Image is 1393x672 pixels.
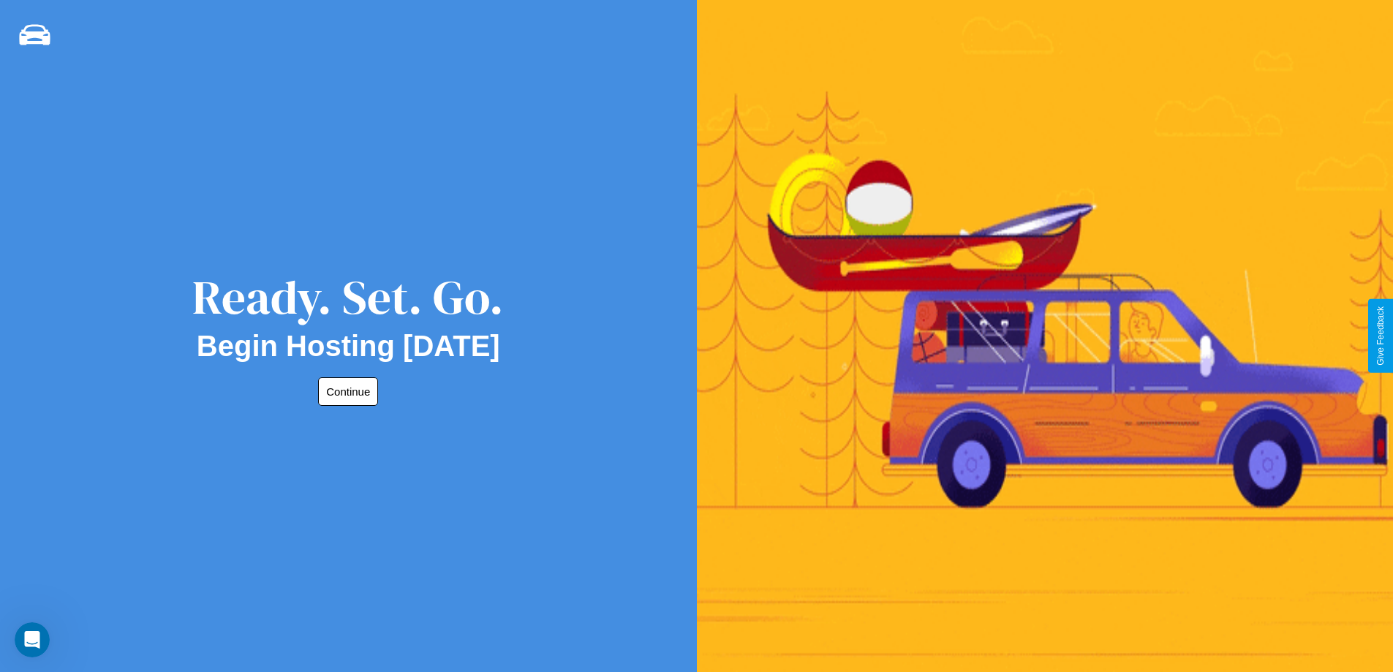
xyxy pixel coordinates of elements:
[197,330,500,363] h2: Begin Hosting [DATE]
[192,265,504,330] div: Ready. Set. Go.
[15,622,50,657] iframe: Intercom live chat
[318,377,378,406] button: Continue
[1375,306,1386,366] div: Give Feedback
